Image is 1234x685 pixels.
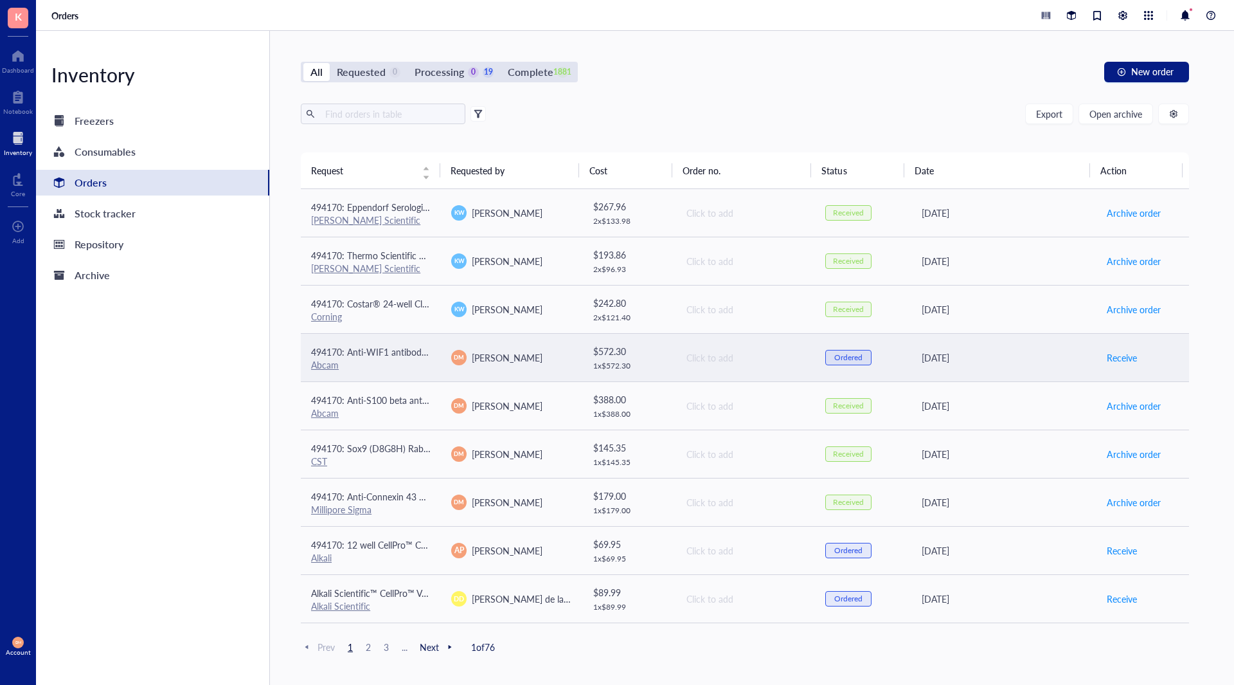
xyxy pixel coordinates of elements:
div: [DATE] [922,206,1086,220]
div: [DATE] [922,351,1086,365]
button: Archive order [1106,444,1161,464]
button: Archive order [1106,203,1161,223]
div: 2 x $ 96.93 [593,264,665,275]
input: Find orders in table [320,104,460,123]
div: Click to add [686,495,805,509]
div: Ordered [834,352,863,363]
span: 494170: 12 well CellPro™ Cell Culture Plates with Lids, Flat Bottom, Sterile [311,538,606,551]
a: Archive [36,262,269,288]
div: [DATE] [922,302,1086,316]
span: Archive order [1107,254,1161,268]
div: $ 572.30 [593,344,665,358]
span: [PERSON_NAME] [472,206,542,219]
div: Dashboard [2,66,34,74]
button: Archive order [1106,251,1161,271]
div: Archive [75,266,110,284]
a: Orders [51,10,81,21]
span: 494170: Costar® 24-well Clear TC-treated Multiple Well Plates, Individually Wrapped, Sterile [311,297,677,310]
span: ... [397,641,412,653]
div: Notebook [3,107,33,115]
a: Corning [311,310,342,323]
span: KW [454,208,464,217]
th: Action [1090,152,1183,188]
th: Order no. [672,152,812,188]
div: $ 145.35 [593,441,665,455]
span: [PERSON_NAME] [472,255,542,268]
div: Received [833,208,864,218]
span: DM [454,353,464,362]
div: Received [833,256,864,266]
span: K [15,8,22,24]
span: Alkali Scientific™ CellPro™ Vacuum Filtration Flasks [311,587,514,599]
a: Abcam [311,358,339,371]
td: Click to add [675,188,815,237]
td: Click to add [675,574,815,623]
a: [PERSON_NAME] Scientific [311,262,420,275]
div: [DATE] [922,592,1086,606]
div: 19 [483,67,494,78]
td: Click to add [675,623,815,671]
a: Repository [36,232,269,257]
div: $ 267.96 [593,199,665,214]
div: Received [833,449,864,459]
span: Archive order [1107,495,1161,509]
a: CST [311,455,327,468]
span: 1 of 76 [471,641,495,653]
span: Archive order [1107,302,1161,316]
span: 494170: Anti-Connexin 43 Antibody [311,490,455,503]
div: Click to add [686,447,805,461]
div: Received [833,497,864,507]
div: 1 x $ 388.00 [593,409,665,419]
button: Receive [1106,540,1138,561]
div: 1 x $ 89.99 [593,602,665,612]
div: Click to add [686,302,805,316]
span: Request [311,163,415,178]
div: $ 242.80 [593,296,665,310]
div: Complete [508,63,553,81]
a: Abcam [311,406,339,419]
span: 3 [379,641,394,653]
div: Consumables [75,143,136,161]
button: Archive order [1106,492,1161,513]
span: Receive [1107,592,1137,606]
span: DM [454,450,464,459]
div: $ 69.95 [593,537,665,551]
div: [DATE] [922,254,1086,268]
span: 494170: Sox9 (D8G8H) Rabbit mAb [311,442,455,455]
div: Requested [337,63,386,81]
div: Click to add [686,206,805,220]
a: Orders [36,170,269,196]
button: Receive [1106,589,1138,609]
div: [DATE] [922,399,1086,413]
span: Open archive [1089,109,1142,119]
td: Click to add [675,381,815,430]
span: Receive [1107,543,1137,558]
a: Alkali Scientific [311,599,370,612]
div: 0 [468,67,479,78]
div: $ 89.99 [593,585,665,599]
div: Orders [75,174,107,192]
td: Click to add [675,478,815,526]
span: [PERSON_NAME] [472,303,542,316]
div: Inventory [4,149,32,156]
span: AP [454,545,464,556]
button: Archive order [1106,396,1161,416]
td: Click to add [675,333,815,381]
span: 494170: Thermo Scientific BioLite Cell Culture Treated Flasks (T75) [311,249,576,262]
div: Received [833,401,864,411]
a: Freezers [36,108,269,134]
span: 1 [343,641,358,653]
div: Repository [75,235,123,253]
div: 2 x $ 133.98 [593,216,665,226]
th: Request [301,152,440,188]
td: Click to add [675,237,815,285]
div: 1 x $ 69.95 [593,554,665,564]
a: Consumables [36,139,269,165]
th: Cost [579,152,672,188]
a: Dashboard [2,46,34,74]
a: Core [11,169,25,197]
span: Prev [301,641,335,653]
span: DM [454,498,464,507]
span: [PERSON_NAME] [472,496,542,509]
a: [PERSON_NAME] Scientific [311,214,420,226]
